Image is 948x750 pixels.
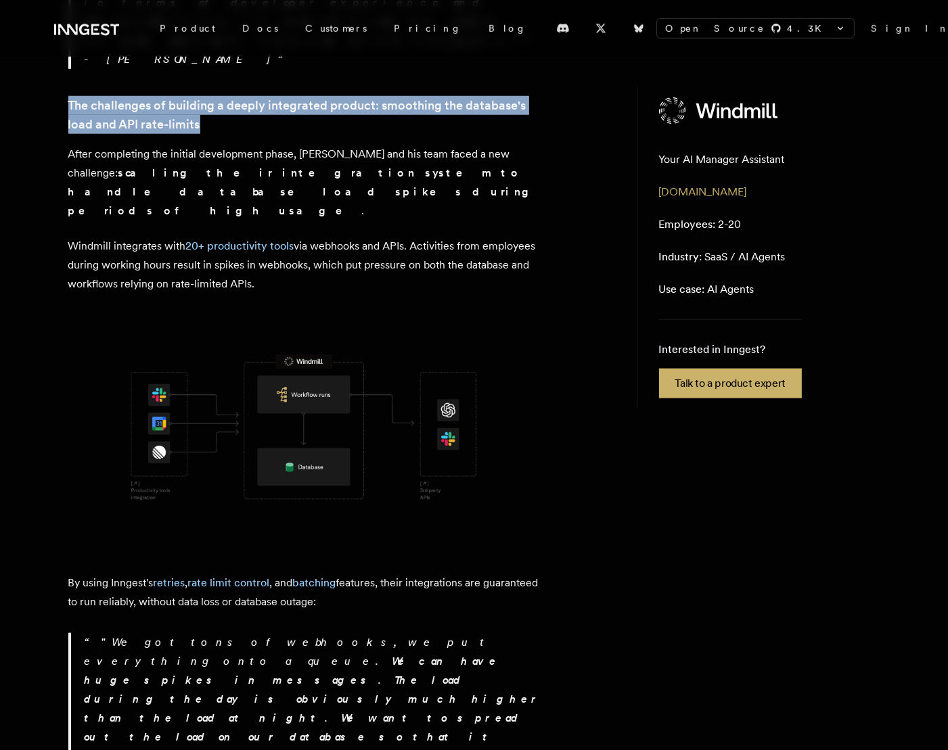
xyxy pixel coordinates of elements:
p: Interested in Inngest? [659,342,802,358]
img: Illustration of webhooks leading to pressure on database and rate-limited workflows [68,315,542,552]
span: 4.3 K [787,22,830,35]
strong: The load during the day is obviously much higher than the load at night [85,674,542,724]
a: [DOMAIN_NAME] [659,185,747,198]
span: Employees: [659,218,716,231]
p: SaaS / AI Agents [659,249,786,265]
a: X [586,18,616,39]
a: Blog [475,16,540,41]
a: rate limit control [188,576,270,589]
p: 2-20 [659,216,742,233]
a: batching [293,576,336,589]
a: Pricing [380,16,475,41]
p: AI Agents [659,281,754,298]
a: retries [154,576,185,589]
a: The challenges of building a deeply integrated product: smoothing the database's load and API rat... [68,96,542,134]
a: 20+ productivity tools [186,239,294,252]
p: By using Inngest's , , and features, their integrations are guaranteed to run reliably, without d... [68,573,542,611]
a: Discord [548,18,578,39]
div: Product [146,16,229,41]
p: Your AI Manager Assistant [659,151,785,168]
a: Talk to a product expert [659,369,802,398]
a: Customers [292,16,380,41]
strong: scaling their integration system to handle database load spikes during periods of high usage [68,166,539,217]
span: Open Source [665,22,765,35]
span: Use case: [659,283,705,296]
span: Industry: [659,250,702,263]
p: After completing the initial development phase, [PERSON_NAME] and his team faced a new challenge: . [68,145,542,220]
a: Bluesky [624,18,654,39]
p: Windmill integrates with via webhooks and APIs. Activities from employees during working hours re... [68,237,542,294]
a: Docs [229,16,292,41]
img: Windmill's logo [659,97,780,124]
